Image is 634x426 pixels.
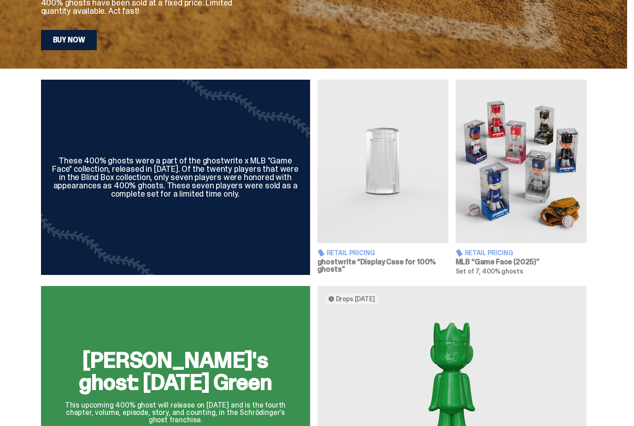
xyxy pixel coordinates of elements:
[317,80,448,275] a: Display Case for 100% ghosts Retail Pricing
[456,80,587,275] a: Game Face (2025) Retail Pricing
[336,295,375,303] span: Drops [DATE]
[317,80,448,243] img: Display Case for 100% ghosts
[456,267,523,275] span: Set of 7, 400% ghosts
[465,250,513,256] span: Retail Pricing
[456,258,587,266] h3: MLB “Game Face (2025)”
[52,402,299,424] p: This upcoming 400% ghost will release on [DATE] and is the fourth chapter, volume, episode, story...
[52,157,299,198] div: These 400% ghosts were a part of the ghostwrite x MLB "Game Face" collection, released in [DATE]....
[317,258,448,273] h3: ghostwrite “Display Case for 100% ghosts”
[41,30,97,50] a: Buy Now
[327,250,375,256] span: Retail Pricing
[52,349,299,393] h2: [PERSON_NAME]'s ghost: [DATE] Green
[456,80,587,243] img: Game Face (2025)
